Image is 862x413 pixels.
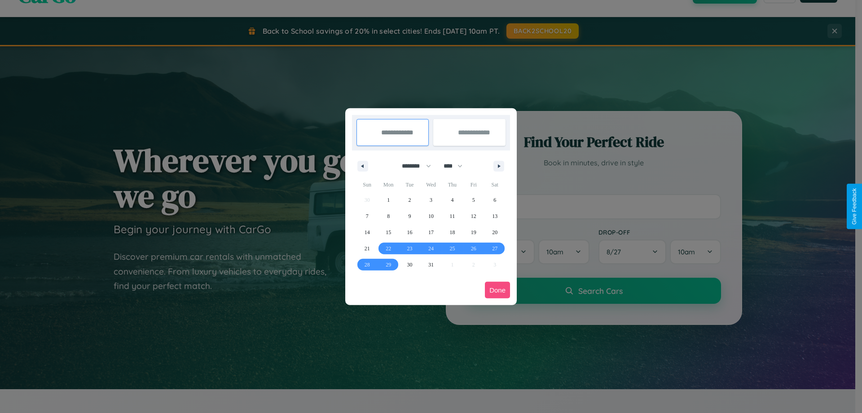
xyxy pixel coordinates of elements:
button: 9 [399,208,420,224]
button: 27 [484,240,506,257]
button: 1 [378,192,399,208]
button: 14 [356,224,378,240]
span: 23 [407,240,413,257]
button: 18 [442,224,463,240]
button: 7 [356,208,378,224]
button: 22 [378,240,399,257]
span: 6 [493,192,496,208]
span: 17 [428,224,434,240]
button: 2 [399,192,420,208]
span: 29 [386,257,391,273]
button: 15 [378,224,399,240]
span: Sat [484,178,506,192]
span: 4 [451,192,453,208]
button: 21 [356,240,378,257]
span: 7 [366,208,369,224]
button: 5 [463,192,484,208]
span: 5 [472,192,475,208]
button: 31 [420,257,441,273]
span: 28 [365,257,370,273]
button: 29 [378,257,399,273]
button: 13 [484,208,506,224]
button: 23 [399,240,420,257]
button: 11 [442,208,463,224]
span: Fri [463,178,484,192]
span: 20 [492,224,497,240]
button: Done [485,282,510,298]
span: 3 [430,192,432,208]
button: 8 [378,208,399,224]
span: Tue [399,178,420,192]
span: 1 [387,192,390,208]
span: 30 [407,257,413,273]
span: 15 [386,224,391,240]
span: Wed [420,178,441,192]
button: 16 [399,224,420,240]
button: 30 [399,257,420,273]
span: 21 [365,240,370,257]
div: Give Feedback [851,188,858,225]
button: 25 [442,240,463,257]
span: 16 [407,224,413,240]
span: 18 [449,224,455,240]
button: 6 [484,192,506,208]
span: Thu [442,178,463,192]
span: 2 [409,192,411,208]
button: 28 [356,257,378,273]
span: 19 [471,224,476,240]
button: 10 [420,208,441,224]
button: 12 [463,208,484,224]
span: 8 [387,208,390,224]
span: Mon [378,178,399,192]
button: 26 [463,240,484,257]
button: 3 [420,192,441,208]
span: 26 [471,240,476,257]
button: 17 [420,224,441,240]
button: 20 [484,224,506,240]
span: 9 [409,208,411,224]
span: 10 [428,208,434,224]
span: 22 [386,240,391,257]
span: 31 [428,257,434,273]
span: 24 [428,240,434,257]
span: Sun [356,178,378,192]
span: 25 [449,240,455,257]
span: 14 [365,224,370,240]
button: 19 [463,224,484,240]
span: 13 [492,208,497,224]
span: 27 [492,240,497,257]
span: 11 [450,208,455,224]
span: 12 [471,208,476,224]
button: 24 [420,240,441,257]
button: 4 [442,192,463,208]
